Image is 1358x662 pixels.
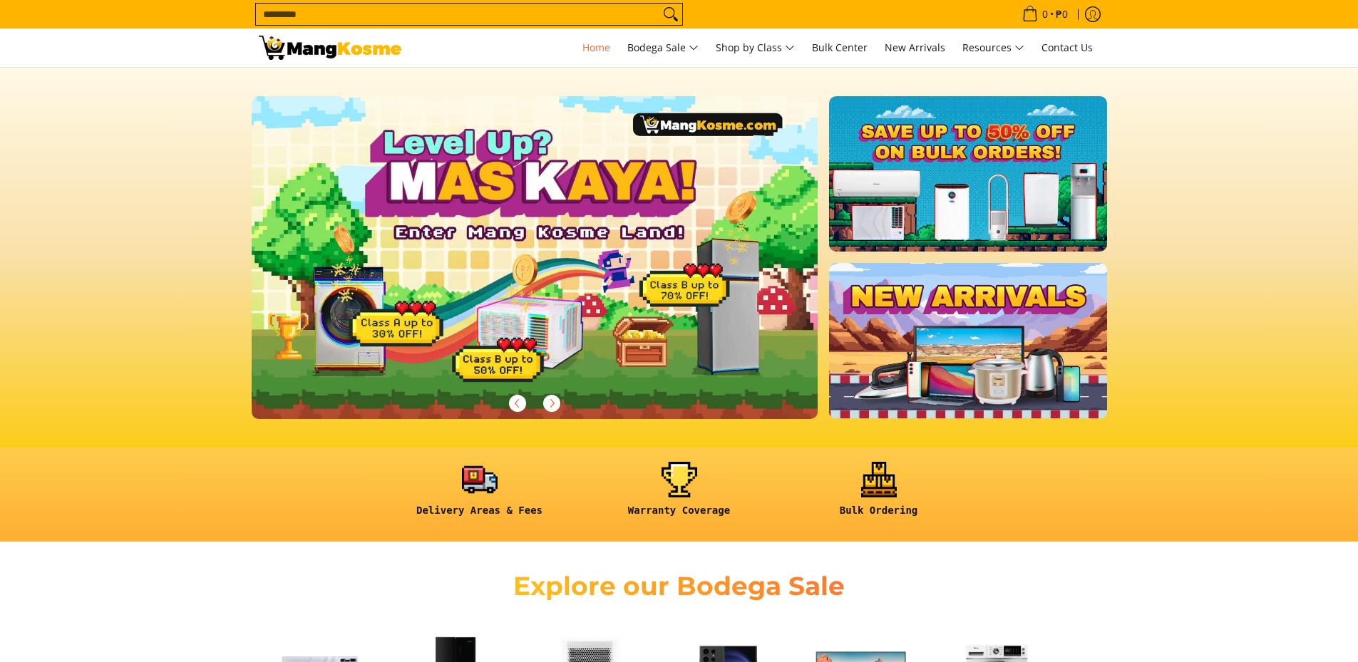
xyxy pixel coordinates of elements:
[885,41,945,54] span: New Arrivals
[259,36,401,60] img: Mang Kosme: Your Home Appliances Warehouse Sale Partner!
[582,41,610,54] span: Home
[252,96,818,419] img: Gaming desktop banner
[1041,41,1093,54] span: Contact Us
[955,29,1032,67] a: Resources
[387,462,572,528] a: <h6><strong>Delivery Areas & Fees</strong></h6>
[709,29,802,67] a: Shop by Class
[620,29,706,67] a: Bodega Sale
[962,39,1024,57] span: Resources
[502,388,533,419] button: Previous
[805,29,875,67] a: Bulk Center
[416,29,1100,67] nav: Main Menu
[786,462,972,528] a: <h6><strong>Bulk Ordering</strong></h6>
[587,462,772,528] a: <h6><strong>Warranty Coverage</strong></h6>
[536,388,567,419] button: Next
[1018,6,1072,22] span: •
[473,570,886,602] h2: Explore our Bodega Sale
[575,29,617,67] a: Home
[627,39,699,57] span: Bodega Sale
[812,41,868,54] span: Bulk Center
[716,39,795,57] span: Shop by Class
[1054,9,1070,19] span: ₱0
[1040,9,1050,19] span: 0
[1034,29,1100,67] a: Contact Us
[659,4,682,25] button: Search
[878,29,952,67] a: New Arrivals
